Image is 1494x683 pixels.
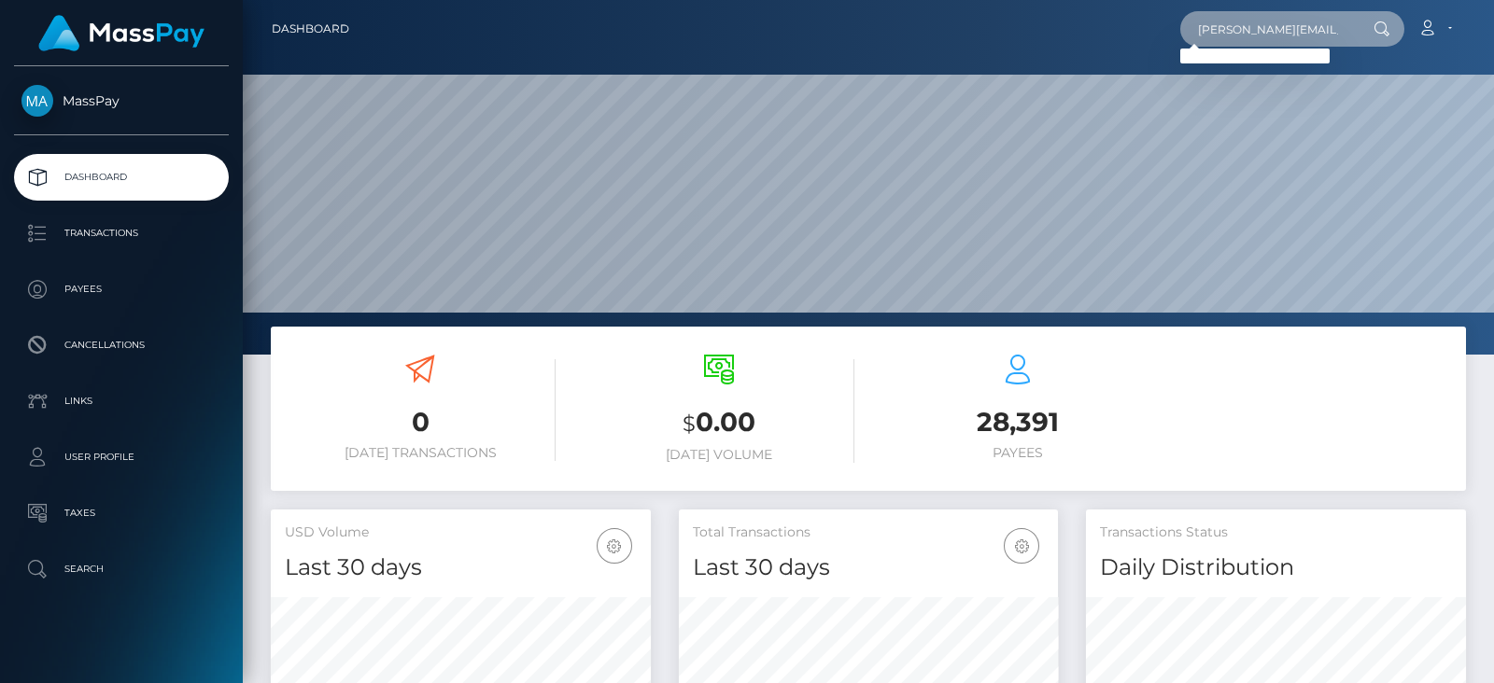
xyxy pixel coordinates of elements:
a: Links [14,378,229,425]
img: MassPay [21,85,53,117]
h3: 28,391 [882,404,1153,440]
h5: Total Transactions [693,523,1045,542]
a: Search [14,546,229,592]
h4: Last 30 days [693,551,1045,584]
a: Cancellations [14,322,229,369]
h3: 0 [285,404,556,440]
h3: 0.00 [584,404,854,442]
p: User Profile [21,443,221,471]
small: $ [683,411,696,437]
a: Taxes [14,490,229,537]
h6: [DATE] Transactions [285,445,556,461]
img: MassPay Logo [38,15,204,51]
h5: Transactions Status [1100,523,1452,542]
input: Search... [1180,11,1356,47]
h4: Last 30 days [285,551,637,584]
h4: Daily Distribution [1100,551,1452,584]
p: Search [21,555,221,583]
h6: [DATE] Volume [584,447,854,463]
p: Payees [21,275,221,303]
a: Transactions [14,210,229,257]
a: Dashboard [272,9,349,49]
p: Cancellations [21,331,221,359]
p: Dashboard [21,163,221,191]
h5: USD Volume [285,523,637,542]
span: MassPay [14,92,229,109]
h6: Payees [882,445,1153,461]
p: Transactions [21,219,221,247]
a: Dashboard [14,154,229,201]
a: Payees [14,266,229,313]
p: Links [21,387,221,415]
a: User Profile [14,434,229,481]
p: Taxes [21,499,221,527]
